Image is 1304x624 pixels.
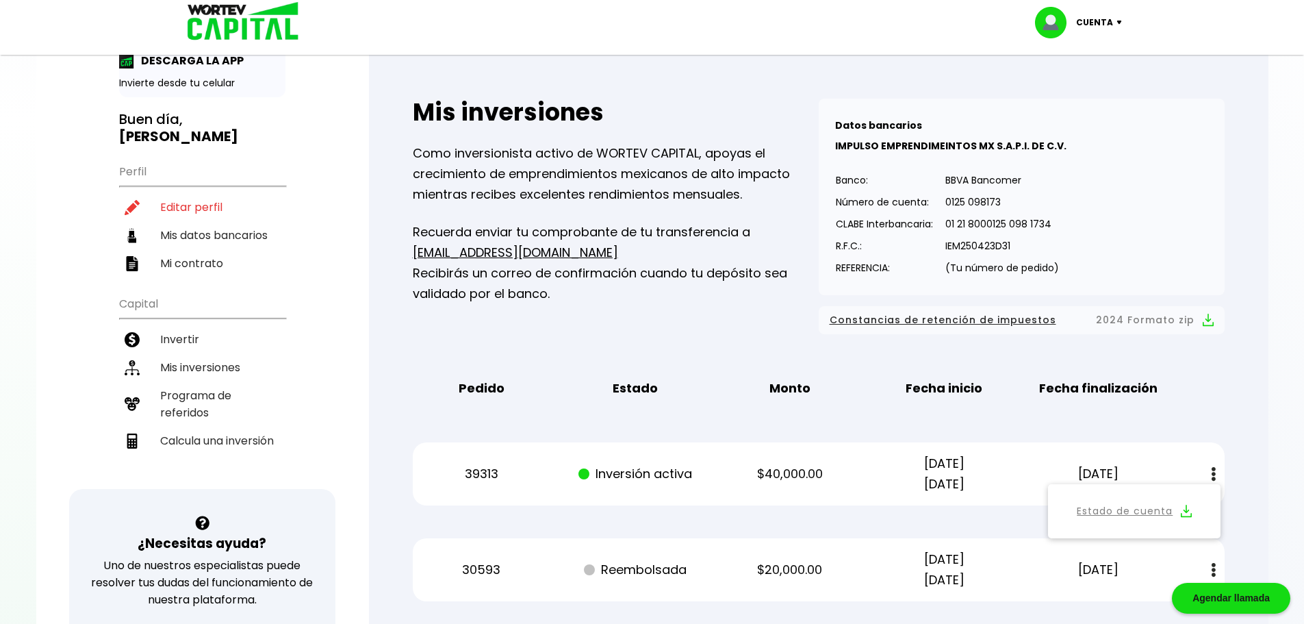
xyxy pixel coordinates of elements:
[125,200,140,215] img: editar-icon.952d3147.svg
[945,258,1059,278] p: (Tu número de pedido)
[119,382,285,427] a: Programa de referidos
[1113,21,1132,25] img: icon-down
[119,193,285,221] a: Editar perfil
[125,397,140,412] img: recomiendanos-icon.9b8e9327.svg
[416,560,546,580] p: 30593
[613,378,658,399] b: Estado
[125,256,140,271] img: contrato-icon.f2db500c.svg
[125,332,140,347] img: invertir-icon.b3b967d7.svg
[836,192,933,212] p: Número de cuenta:
[836,236,933,256] p: R.F.C.:
[413,99,819,126] h2: Mis inversiones
[725,464,855,484] p: $40,000.00
[836,258,933,278] p: REFERENCIA:
[1172,583,1290,614] div: Agendar llamada
[945,214,1059,234] p: 01 21 8000125 098 1734
[134,52,244,69] p: DESCARGA LA APP
[413,244,618,261] a: [EMAIL_ADDRESS][DOMAIN_NAME]
[125,434,140,449] img: calculadora-icon.17d418c4.svg
[725,560,855,580] p: $20,000.00
[413,143,819,205] p: Como inversionista activo de WORTEV CAPITAL, apoyas el crecimiento de emprendimientos mexicanos d...
[119,111,285,145] h3: Buen día,
[119,288,285,489] ul: Capital
[119,325,285,353] a: Invertir
[125,228,140,243] img: datos-icon.10cf9172.svg
[1039,378,1158,399] b: Fecha finalización
[1035,7,1076,38] img: profile-image
[1056,492,1212,530] button: Estado de cuenta
[119,221,285,249] a: Mis datos bancarios
[835,139,1066,153] b: IMPULSO EMPRENDIMEINTOS MX S.A.P.I. DE C.V.
[836,170,933,190] p: Banco:
[119,76,285,90] p: Invierte desde tu celular
[1076,12,1113,33] p: Cuenta
[1034,464,1164,484] p: [DATE]
[830,312,1056,329] span: Constancias de retención de impuestos
[87,557,318,608] p: Uno de nuestros especialistas puede resolver tus dudas del funcionamiento de nuestra plataforma.
[416,464,546,484] p: 39313
[571,560,701,580] p: Reembolsada
[835,118,922,132] b: Datos bancarios
[1077,503,1173,520] a: Estado de cuenta
[459,378,504,399] b: Pedido
[413,222,819,304] p: Recuerda enviar tu comprobante de tu transferencia a Recibirás un correo de confirmación cuando t...
[138,534,266,553] h3: ¿Necesitas ayuda?
[571,464,701,484] p: Inversión activa
[945,170,1059,190] p: BBVA Bancomer
[119,127,238,146] b: [PERSON_NAME]
[119,427,285,455] a: Calcula una inversión
[119,156,285,277] ul: Perfil
[125,360,140,375] img: inversiones-icon.6695dc30.svg
[945,192,1059,212] p: 0125 098173
[879,453,1009,495] p: [DATE] [DATE]
[769,378,810,399] b: Monto
[906,378,982,399] b: Fecha inicio
[830,312,1214,329] button: Constancias de retención de impuestos2024 Formato zip
[879,549,1009,590] p: [DATE] [DATE]
[119,353,285,382] a: Mis inversiones
[119,53,134,68] img: app-icon
[1034,560,1164,580] p: [DATE]
[945,236,1059,256] p: IEM250423D31
[836,214,933,234] p: CLABE Interbancaria:
[119,249,285,277] a: Mi contrato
